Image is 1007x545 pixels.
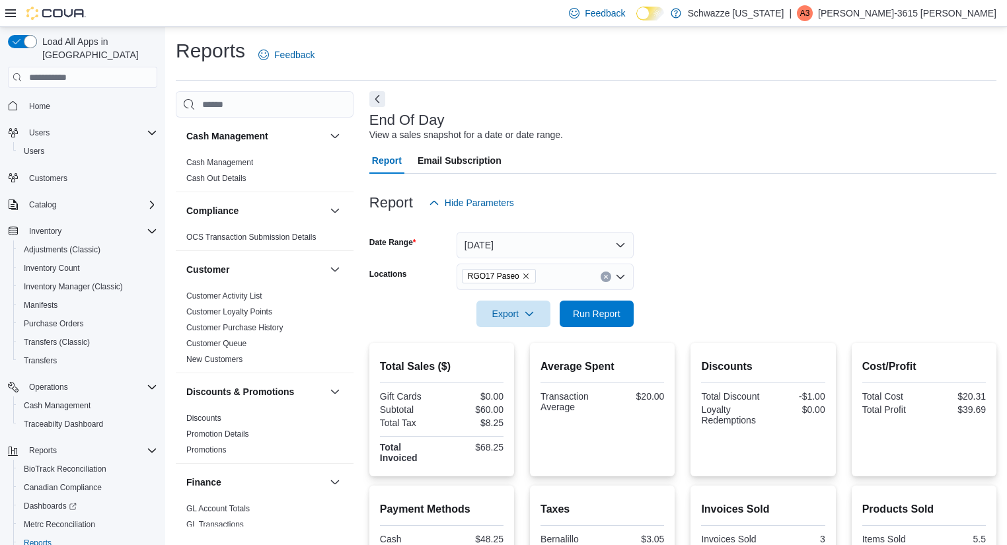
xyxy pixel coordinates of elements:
[186,291,262,301] a: Customer Activity List
[380,534,439,544] div: Cash
[19,316,157,332] span: Purchase Orders
[19,416,108,432] a: Traceabilty Dashboard
[926,534,986,544] div: 5.5
[605,534,665,544] div: $3.05
[24,519,95,530] span: Metrc Reconciliation
[24,419,103,429] span: Traceabilty Dashboard
[29,127,50,138] span: Users
[274,48,315,61] span: Feedback
[636,7,664,20] input: Dark Mode
[186,520,244,529] a: GL Transactions
[327,203,343,219] button: Compliance
[418,147,502,174] span: Email Subscription
[19,334,157,350] span: Transfers (Classic)
[186,413,221,423] span: Discounts
[24,98,56,114] a: Home
[186,519,244,530] span: GL Transactions
[186,323,283,332] a: Customer Purchase History
[636,20,637,21] span: Dark Mode
[585,7,625,20] span: Feedback
[380,418,439,428] div: Total Tax
[541,501,664,517] h2: Taxes
[701,534,761,544] div: Invoices Sold
[186,503,250,514] span: GL Account Totals
[19,297,157,313] span: Manifests
[380,359,503,375] h2: Total Sales ($)
[369,112,445,128] h3: End Of Day
[186,263,324,276] button: Customer
[29,226,61,236] span: Inventory
[19,316,89,332] a: Purchase Orders
[19,498,157,514] span: Dashboards
[13,351,163,370] button: Transfers
[601,272,611,282] button: Clear input
[13,333,163,351] button: Transfers (Classic)
[701,391,761,402] div: Total Discount
[186,339,246,348] a: Customer Queue
[369,128,563,142] div: View a sales snapshot for a date or date range.
[541,359,664,375] h2: Average Spent
[797,5,813,21] div: Adrianna-3615 Lerma
[186,174,246,183] a: Cash Out Details
[186,445,227,454] a: Promotions
[24,125,55,141] button: Users
[19,279,128,295] a: Inventory Manager (Classic)
[3,222,163,240] button: Inventory
[13,277,163,296] button: Inventory Manager (Classic)
[13,515,163,534] button: Metrc Reconciliation
[444,418,503,428] div: $8.25
[19,353,62,369] a: Transfers
[186,385,324,398] button: Discounts & Promotions
[372,147,402,174] span: Report
[19,517,100,532] a: Metrc Reconciliation
[253,42,320,68] a: Feedback
[19,279,157,295] span: Inventory Manager (Classic)
[19,260,85,276] a: Inventory Count
[19,517,157,532] span: Metrc Reconciliation
[24,355,57,366] span: Transfers
[19,334,95,350] a: Transfers (Classic)
[380,501,503,517] h2: Payment Methods
[19,416,157,432] span: Traceabilty Dashboard
[327,128,343,144] button: Cash Management
[24,170,157,186] span: Customers
[186,307,272,316] a: Customer Loyalty Points
[19,143,50,159] a: Users
[444,391,503,402] div: $0.00
[818,5,996,21] p: [PERSON_NAME]-3615 [PERSON_NAME]
[380,391,439,402] div: Gift Cards
[19,297,63,313] a: Manifests
[24,379,73,395] button: Operations
[615,272,626,282] button: Open list of options
[24,97,157,114] span: Home
[13,415,163,433] button: Traceabilty Dashboard
[380,442,418,463] strong: Total Invoiced
[29,200,56,210] span: Catalog
[186,157,253,168] span: Cash Management
[186,233,317,242] a: OCS Transaction Submission Details
[369,195,413,211] h3: Report
[186,129,268,143] h3: Cash Management
[13,314,163,333] button: Purchase Orders
[19,398,157,414] span: Cash Management
[369,269,407,279] label: Locations
[186,476,324,489] button: Finance
[926,404,986,415] div: $39.69
[29,382,68,392] span: Operations
[19,480,157,495] span: Canadian Compliance
[24,300,57,310] span: Manifests
[688,5,784,21] p: Schwazze [US_STATE]
[19,498,82,514] a: Dashboards
[701,501,825,517] h2: Invoices Sold
[13,478,163,497] button: Canadian Compliance
[176,288,354,373] div: Customer
[13,240,163,259] button: Adjustments (Classic)
[24,281,123,292] span: Inventory Manager (Classic)
[766,534,825,544] div: 3
[327,474,343,490] button: Finance
[29,101,50,112] span: Home
[19,398,96,414] a: Cash Management
[862,404,922,415] div: Total Profit
[24,146,44,157] span: Users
